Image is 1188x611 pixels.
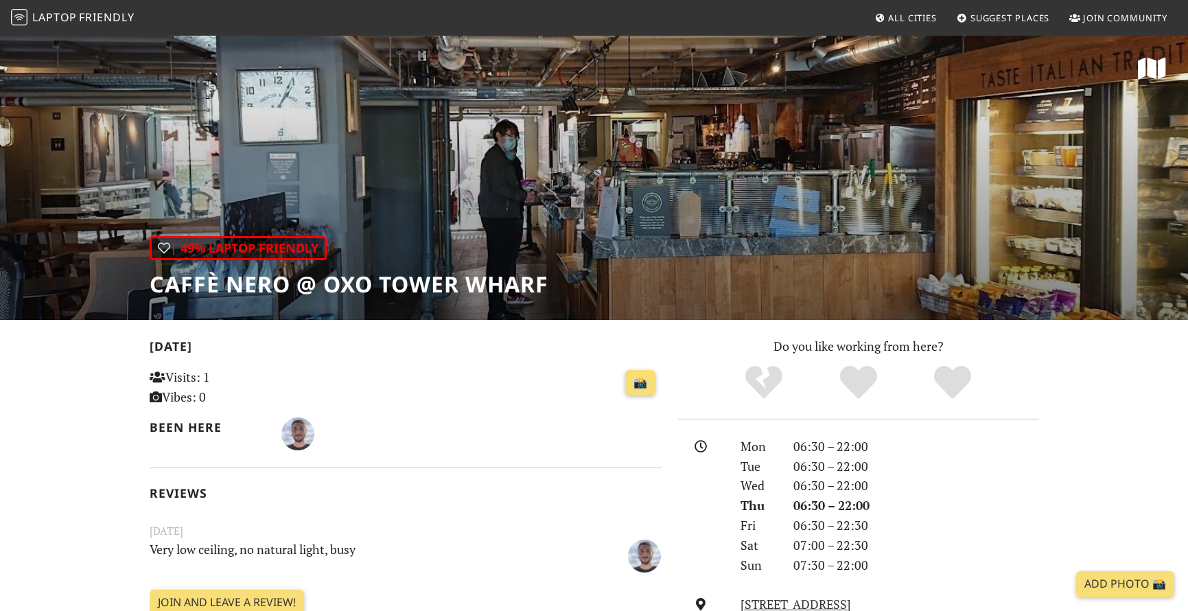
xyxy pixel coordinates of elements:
div: 06:30 – 22:00 [785,437,1047,457]
p: Visits: 1 Vibes: 0 [150,367,310,407]
div: Sat [732,535,784,555]
img: LaptopFriendly [11,9,27,25]
div: Tue [732,457,784,476]
div: 06:30 – 22:30 [785,516,1047,535]
span: Friendly [79,10,134,25]
span: Gökhan S [628,546,661,562]
span: All Cities [888,12,937,24]
h2: Been here [150,420,266,435]
a: 📸 [625,370,655,396]
div: Fri [732,516,784,535]
p: Very low ceiling, no natural light, busy [141,540,582,570]
a: Add Photo 📸 [1076,571,1174,597]
a: LaptopFriendly LaptopFriendly [11,6,135,30]
div: Wed [732,476,784,496]
div: 06:30 – 22:00 [785,476,1047,496]
div: Sun [732,555,784,575]
div: Mon [732,437,784,457]
a: Suggest Places [951,5,1056,30]
span: Suggest Places [970,12,1050,24]
div: Thu [732,496,784,516]
a: Join Community [1064,5,1173,30]
div: 07:30 – 22:00 [785,555,1047,575]
h2: Reviews [150,486,662,500]
div: Yes [811,364,906,402]
small: [DATE] [141,522,670,540]
p: Do you like working from here? [678,336,1039,356]
div: Definitely! [905,364,1000,402]
span: Join Community [1083,12,1167,24]
span: Gökhan S [281,424,314,441]
div: No [717,364,811,402]
div: 07:00 – 22:30 [785,535,1047,555]
div: 06:30 – 22:00 [785,496,1047,516]
img: 2673-gokhan.jpg [281,417,314,450]
h1: Caffè Nero @ Oxo Tower Wharf [150,271,548,297]
div: 06:30 – 22:00 [785,457,1047,476]
div: | 49% Laptop Friendly [150,236,327,260]
img: 2673-gokhan.jpg [628,540,661,573]
span: Laptop [32,10,77,25]
h2: [DATE] [150,339,662,359]
a: All Cities [869,5,942,30]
